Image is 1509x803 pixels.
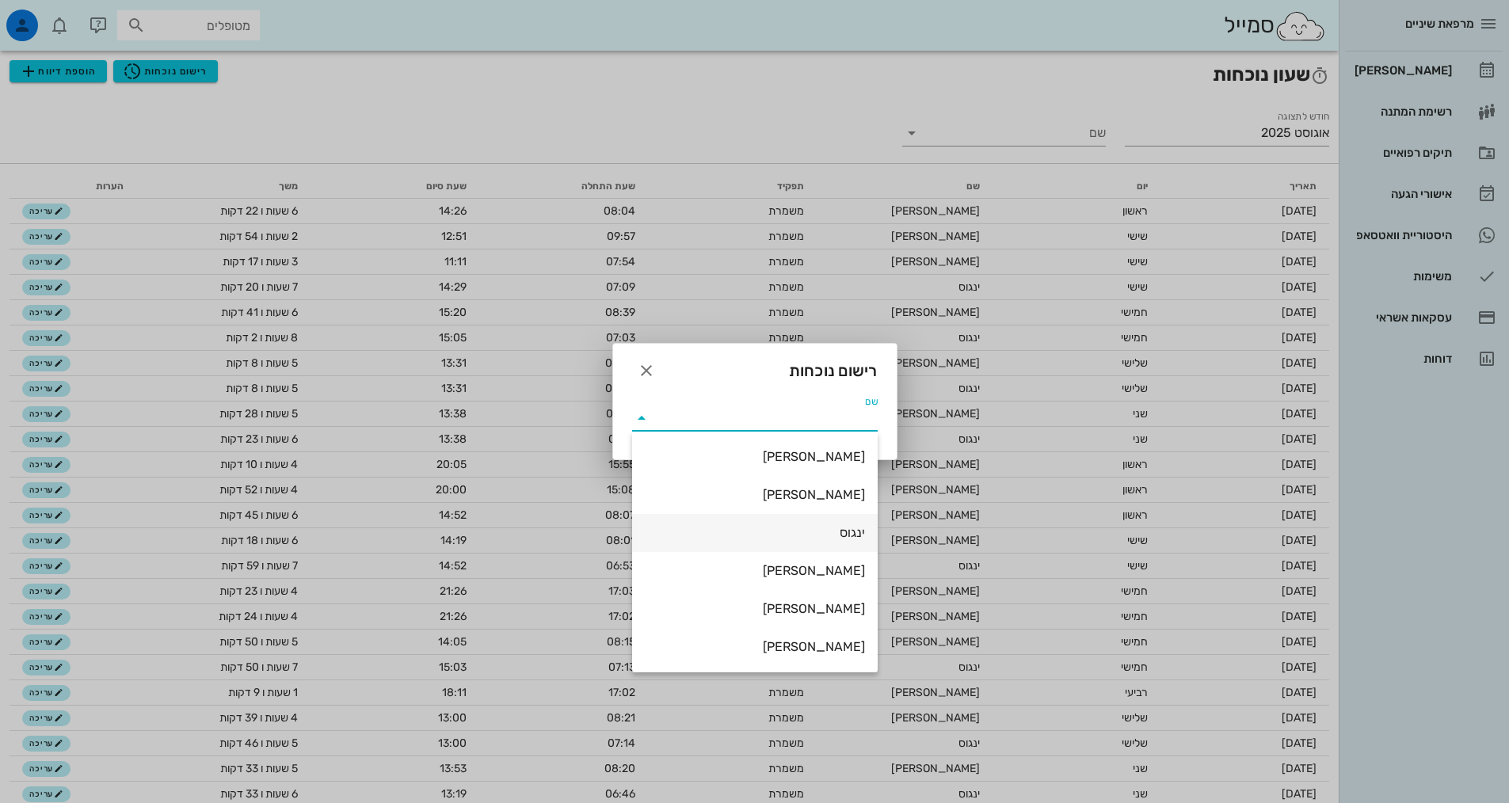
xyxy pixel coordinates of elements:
div: [PERSON_NAME] [645,449,865,464]
div: רישום נוכחות [613,344,897,393]
div: [PERSON_NAME] [645,487,865,502]
div: [PERSON_NAME] [645,639,865,654]
div: [PERSON_NAME] [645,563,865,578]
div: [PERSON_NAME] [645,601,865,616]
div: ינגוס [645,525,865,540]
label: שם [865,396,878,408]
